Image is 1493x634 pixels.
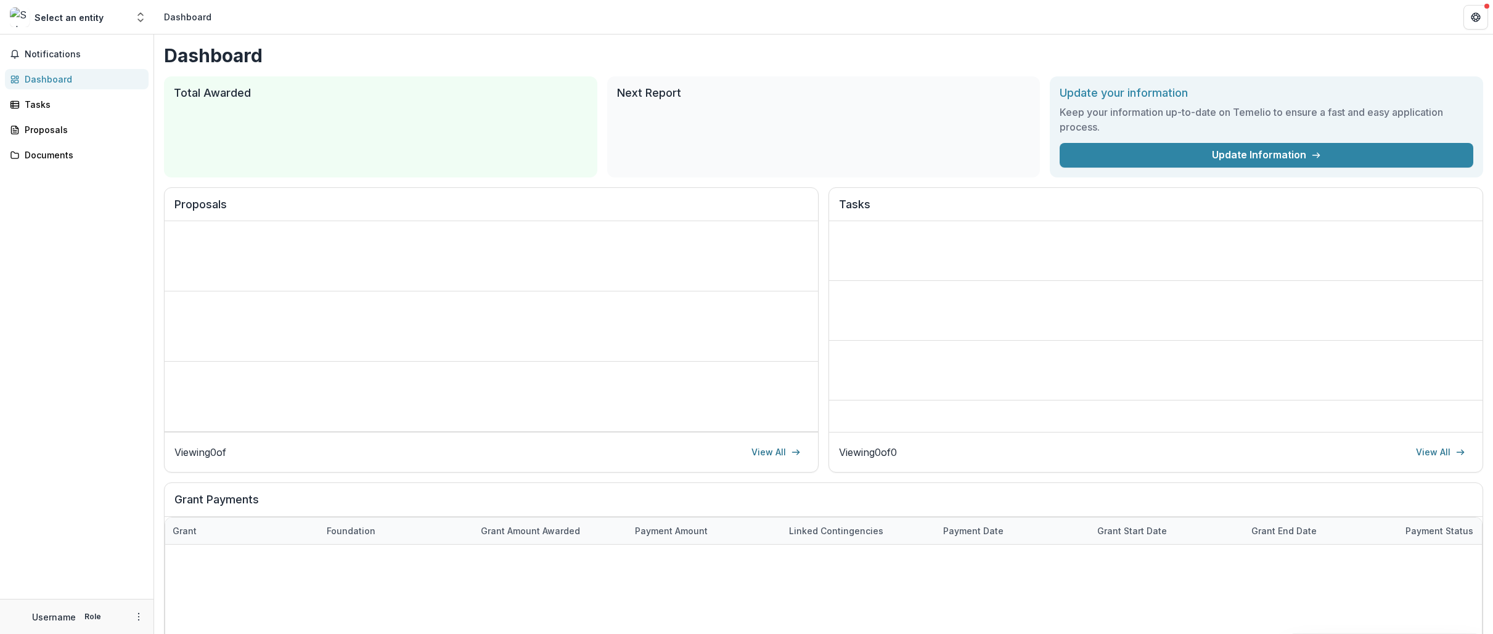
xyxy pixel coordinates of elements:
[25,49,144,60] span: Notifications
[5,44,149,64] button: Notifications
[81,611,105,622] p: Role
[159,8,216,26] nav: breadcrumb
[1060,143,1473,168] a: Update Information
[25,98,139,111] div: Tasks
[174,198,808,221] h2: Proposals
[5,94,149,115] a: Tasks
[744,442,808,462] a: View All
[5,120,149,140] a: Proposals
[174,86,587,100] h2: Total Awarded
[1060,86,1473,100] h2: Update your information
[174,493,1473,516] h2: Grant Payments
[174,445,226,460] p: Viewing 0 of
[10,7,30,27] img: Select an entity
[132,5,149,30] button: Open entity switcher
[1409,442,1473,462] a: View All
[839,198,1473,221] h2: Tasks
[1060,105,1473,134] h3: Keep your information up-to-date on Temelio to ensure a fast and easy application process.
[25,148,139,161] div: Documents
[164,10,211,23] div: Dashboard
[131,609,146,624] button: More
[32,611,76,624] p: Username
[617,86,1031,100] h2: Next Report
[5,145,149,165] a: Documents
[25,73,139,86] div: Dashboard
[1463,5,1488,30] button: Get Help
[839,445,897,460] p: Viewing 0 of 0
[35,11,104,24] div: Select an entity
[164,44,1483,67] h1: Dashboard
[5,69,149,89] a: Dashboard
[25,123,139,136] div: Proposals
